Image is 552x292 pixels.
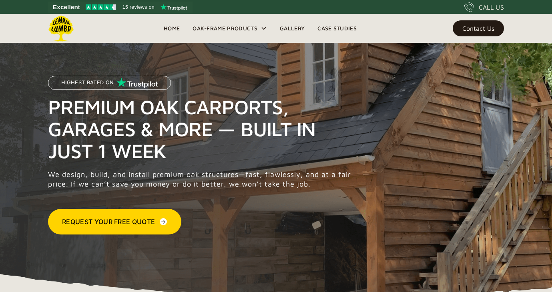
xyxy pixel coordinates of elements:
img: Trustpilot 4.5 stars [86,4,116,10]
h1: Premium Oak Carports, Garages & More — Built in Just 1 Week [48,96,355,162]
div: Oak-Frame Products [193,24,257,33]
div: Request Your Free Quote [62,217,155,226]
p: Highest Rated on [61,80,114,85]
a: Highest Rated on [48,76,171,96]
a: CALL US [464,2,504,12]
a: Request Your Free Quote [48,209,181,234]
a: Case Studies [311,22,363,34]
div: Contact Us [462,26,494,31]
a: Gallery [273,22,311,34]
span: 15 reviews on [122,2,155,12]
span: Excellent [53,2,80,12]
p: We design, build, and install premium oak structures—fast, flawlessly, and at a fair price. If we... [48,170,355,189]
a: Contact Us [453,20,504,36]
a: See Lemon Lumba reviews on Trustpilot [48,2,193,13]
div: Oak-Frame Products [186,14,273,43]
img: Trustpilot logo [161,4,187,10]
div: CALL US [479,2,504,12]
a: Home [157,22,186,34]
